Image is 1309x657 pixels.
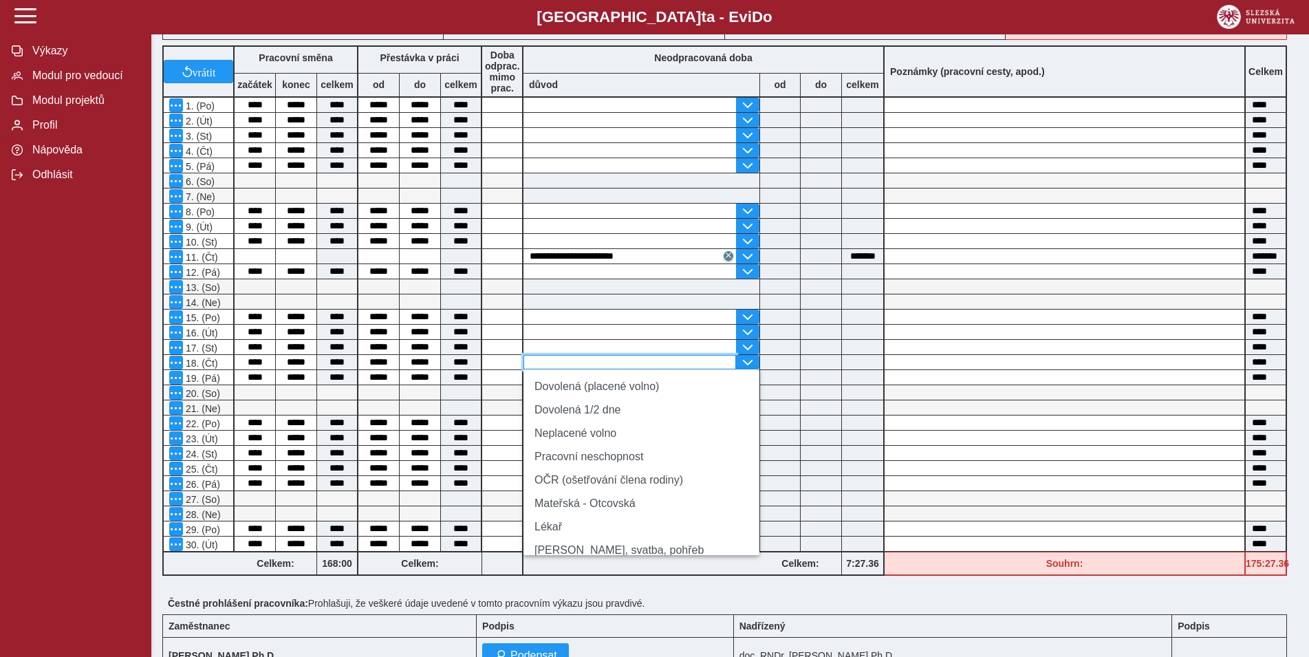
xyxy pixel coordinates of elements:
button: Menu [169,341,183,354]
b: konec [276,79,316,90]
b: Celkem: [759,558,841,569]
button: Menu [169,189,183,203]
b: Celkem: [235,558,316,569]
b: Celkem [1248,66,1283,77]
span: 25. (Čt) [183,464,218,475]
button: Menu [169,310,183,324]
span: 1. (Po) [183,100,215,111]
span: 19. (Pá) [183,373,220,384]
button: Menu [169,204,183,218]
span: Modul pro vedoucí [28,69,140,82]
span: 17. (St) [183,343,217,354]
b: začátek [235,79,275,90]
button: Menu [169,129,183,142]
b: Souhrn: [1046,558,1083,569]
button: Menu [169,416,183,430]
span: 30. (Út) [183,539,218,550]
div: Prohlašuji, že veškeré údaje uvedené v tomto pracovním výkazu jsou pravdivé. [162,592,1298,614]
span: 22. (Po) [183,418,220,429]
b: Doba odprac. mimo prac. [485,50,520,94]
div: Fond pracovní doby (164:01.92 h) a součet hodin (175:27.36 h) se neshodují! [1246,552,1287,576]
b: Podpis [482,621,515,632]
span: 18. (Čt) [183,358,218,369]
span: 16. (Út) [183,327,218,338]
span: 29. (Po) [183,524,220,535]
button: Menu [169,431,183,445]
b: Čestné prohlášení pracovníka: [168,598,308,609]
b: Přestávka v práci [380,52,459,63]
button: vrátit [164,60,233,83]
button: Menu [169,144,183,158]
span: Výkazy [28,45,140,57]
span: 10. (St) [183,237,217,248]
span: 8. (Po) [183,206,215,217]
button: Menu [169,114,183,127]
b: Celkem: [358,558,482,569]
span: Nápověda [28,144,140,156]
img: logo_web_su.png [1217,5,1295,29]
button: Menu [169,265,183,279]
span: 26. (Pá) [183,479,220,490]
button: Menu [169,477,183,491]
button: Menu [169,522,183,536]
span: 5. (Pá) [183,161,215,172]
span: 7. (Ne) [183,191,215,202]
b: [GEOGRAPHIC_DATA] a - Evi [41,8,1268,26]
button: Menu [169,250,183,263]
b: Pracovní směna [259,52,332,63]
button: Menu [169,462,183,475]
span: 27. (So) [183,494,220,505]
span: 14. (Ne) [183,297,221,308]
b: 168:00 [317,558,357,569]
b: od [358,79,399,90]
span: Modul projektů [28,94,140,107]
span: Odhlásit [28,169,140,181]
b: Neodpracovaná doba [654,52,752,63]
b: celkem [441,79,481,90]
span: 23. (Út) [183,433,218,444]
button: Menu [169,235,183,248]
button: Menu [169,492,183,506]
button: Menu [169,386,183,400]
button: Menu [169,98,183,112]
button: Menu [169,446,183,460]
span: 2. (Út) [183,116,213,127]
b: celkem [842,79,883,90]
span: vrátit [193,66,216,77]
span: 12. (Pá) [183,267,220,278]
button: Menu [169,325,183,339]
span: 13. (So) [183,282,220,293]
span: 15. (Po) [183,312,220,323]
span: 21. (Ne) [183,403,221,414]
span: D [752,8,763,25]
b: 7:27.36 [842,558,883,569]
b: důvod [529,79,558,90]
b: Poznámky (pracovní cesty, apod.) [885,66,1050,77]
button: Menu [169,371,183,385]
button: Menu [169,174,183,188]
b: Podpis [1178,621,1210,632]
li: Lékař [523,515,759,539]
b: Zaměstnanec [169,621,230,632]
button: Menu [169,280,183,294]
div: Fond pracovní doby (164:01.92 h) a součet hodin (175:27.36 h) se neshodují! [885,552,1246,576]
span: 20. (So) [183,388,220,399]
b: Nadřízený [739,621,786,632]
button: Menu [169,401,183,415]
span: 4. (Čt) [183,146,213,157]
span: t [701,8,706,25]
span: 24. (St) [183,449,217,460]
span: 11. (Čt) [183,252,218,263]
li: Neplacené volno [523,422,759,445]
span: 3. (St) [183,131,212,142]
b: do [400,79,440,90]
li: Pracovní neschopnost [523,445,759,468]
span: 6. (So) [183,176,215,187]
button: Menu [169,356,183,369]
li: Dovolená (placené volno) [523,375,759,398]
li: Mateřská - Otcovská [523,492,759,515]
span: Profil [28,119,140,131]
button: Menu [169,295,183,309]
span: o [763,8,772,25]
b: od [760,79,800,90]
